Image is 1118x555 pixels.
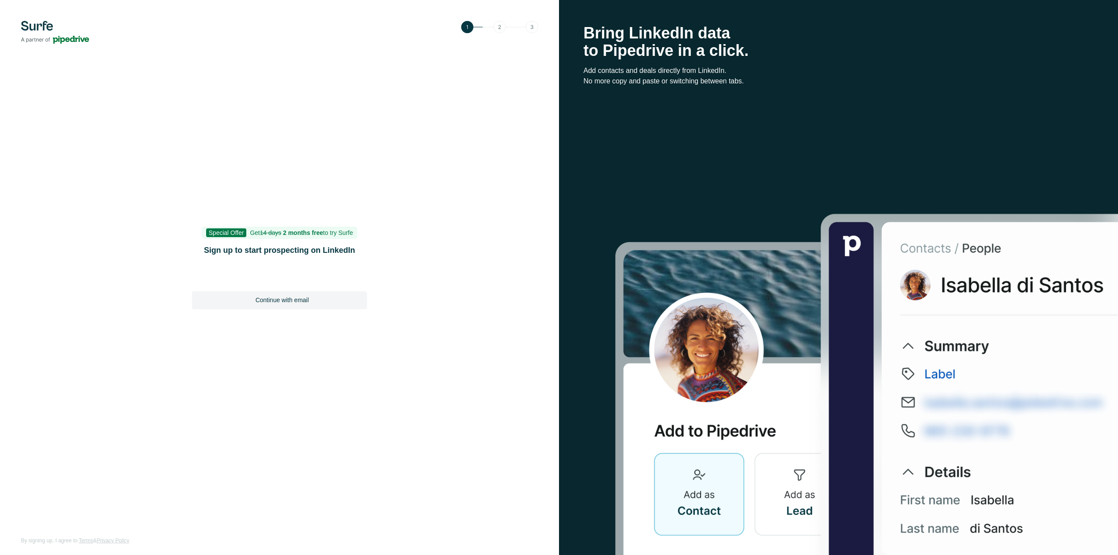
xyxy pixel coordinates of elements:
span: Special Offer [206,228,247,237]
p: No more copy and paste or switching between tabs. [583,76,1094,86]
span: By signing up, I agree to [21,538,77,544]
img: Step 1 [461,21,538,33]
p: Add contacts and deals directly from LinkedIn. [583,65,1094,76]
h1: Bring LinkedIn data to Pipedrive in a click. [583,24,1094,59]
img: Surfe's logo [21,21,89,44]
span: Continue with email [255,296,309,304]
s: 14 days [260,229,281,236]
a: Privacy Policy [97,538,129,544]
a: Terms [79,538,93,544]
span: Get to try Surfe [250,229,353,236]
b: 2 months free [283,229,323,236]
h1: Sign up to start prospecting on LinkedIn [192,244,367,256]
iframe: Sign in with Google Button [188,268,371,287]
span: & [93,538,97,544]
img: Surfe Stock Photo - Selling good vibes [615,213,1118,555]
